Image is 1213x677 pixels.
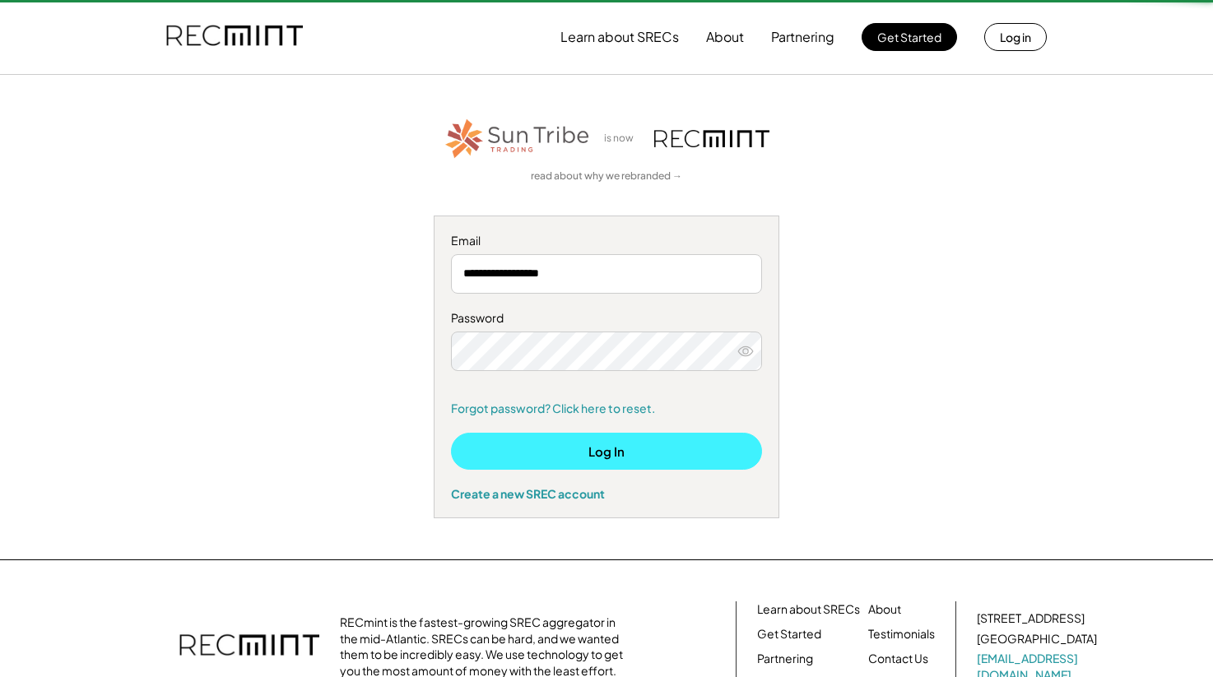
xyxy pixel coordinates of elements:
[600,132,646,146] div: is now
[451,433,762,470] button: Log In
[868,601,901,618] a: About
[179,618,319,675] img: recmint-logotype%403x.png
[654,130,769,147] img: recmint-logotype%403x.png
[444,116,592,161] img: STT_Horizontal_Logo%2B-%2BColor.png
[771,21,834,53] button: Partnering
[868,651,928,667] a: Contact Us
[531,169,682,183] a: read about why we rebranded →
[757,626,821,642] a: Get Started
[868,626,935,642] a: Testimonials
[451,401,762,417] a: Forgot password? Click here to reset.
[757,601,860,618] a: Learn about SRECs
[977,631,1097,647] div: [GEOGRAPHIC_DATA]
[451,486,762,501] div: Create a new SREC account
[984,23,1047,51] button: Log in
[757,651,813,667] a: Partnering
[706,21,744,53] button: About
[560,21,679,53] button: Learn about SRECs
[977,610,1085,627] div: [STREET_ADDRESS]
[166,9,303,65] img: recmint-logotype%403x.png
[862,23,957,51] button: Get Started
[451,233,762,249] div: Email
[451,310,762,327] div: Password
